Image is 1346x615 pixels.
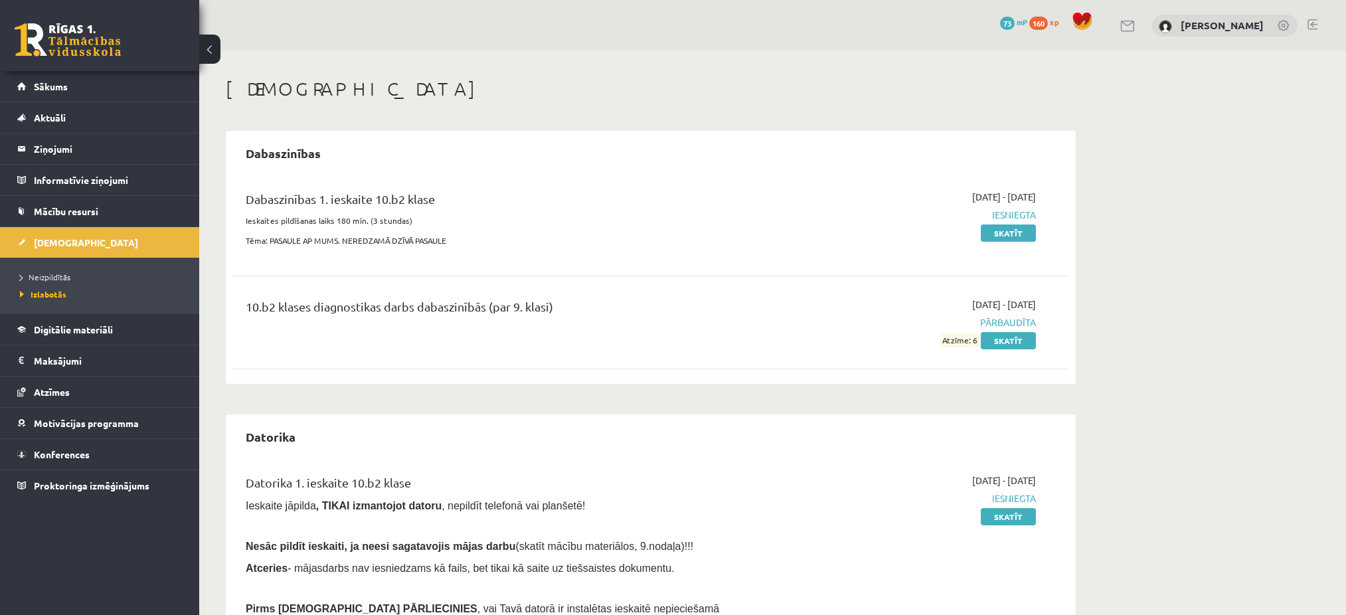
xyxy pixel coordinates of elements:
[940,333,979,347] span: Atzīme: 6
[981,332,1036,349] a: Skatīt
[246,215,766,226] p: Ieskaites pildīšanas laiks 180 min. (3 stundas)
[1017,17,1027,27] span: mP
[232,137,334,169] h2: Dabaszinības
[20,272,70,282] span: Neizpildītās
[20,288,186,300] a: Izlabotās
[17,439,183,470] a: Konferences
[17,165,183,195] a: Informatīvie ziņojumi
[1050,17,1058,27] span: xp
[17,196,183,226] a: Mācību resursi
[34,480,149,491] span: Proktoringa izmēģinājums
[981,508,1036,525] a: Skatīt
[232,421,309,452] h2: Datorika
[34,448,90,460] span: Konferences
[972,298,1036,311] span: [DATE] - [DATE]
[17,102,183,133] a: Aktuāli
[17,227,183,258] a: [DEMOGRAPHIC_DATA]
[246,190,766,215] div: Dabaszinības 1. ieskaite 10.b2 klase
[246,563,288,574] b: Atceries
[17,314,183,345] a: Digitālie materiāli
[1181,19,1264,32] a: [PERSON_NAME]
[981,224,1036,242] a: Skatīt
[17,71,183,102] a: Sākums
[246,474,766,498] div: Datorika 1. ieskaite 10.b2 klase
[515,541,693,552] span: (skatīt mācību materiālos, 9.nodaļa)!!!
[246,541,515,552] span: Nesāc pildīt ieskaiti, ja neesi sagatavojis mājas darbu
[20,271,186,283] a: Neizpildītās
[34,345,183,376] legend: Maksājumi
[17,470,183,501] a: Proktoringa izmēģinājums
[972,190,1036,204] span: [DATE] - [DATE]
[34,323,113,335] span: Digitālie materiāli
[34,133,183,164] legend: Ziņojumi
[786,208,1036,222] span: Iesniegta
[17,408,183,438] a: Motivācijas programma
[786,491,1036,505] span: Iesniegta
[246,500,585,511] span: Ieskaite jāpilda , nepildīt telefonā vai planšetē!
[15,23,121,56] a: Rīgas 1. Tālmācības vidusskola
[34,165,183,195] legend: Informatīvie ziņojumi
[34,80,68,92] span: Sākums
[316,500,442,511] b: , TIKAI izmantojot datoru
[1159,20,1172,33] img: Kamilla Volkova
[34,205,98,217] span: Mācību resursi
[20,289,66,300] span: Izlabotās
[226,78,1076,100] h1: [DEMOGRAPHIC_DATA]
[34,236,138,248] span: [DEMOGRAPHIC_DATA]
[34,112,66,124] span: Aktuāli
[246,603,477,614] span: Pirms [DEMOGRAPHIC_DATA] PĀRLIECINIES
[34,386,70,398] span: Atzīmes
[34,417,139,429] span: Motivācijas programma
[17,133,183,164] a: Ziņojumi
[17,377,183,407] a: Atzīmes
[1000,17,1027,27] a: 73 mP
[246,563,675,574] span: - mājasdarbs nav iesniedzams kā fails, bet tikai kā saite uz tiešsaistes dokumentu.
[1029,17,1048,30] span: 160
[786,315,1036,329] span: Pārbaudīta
[1000,17,1015,30] span: 73
[246,234,766,246] p: Tēma: PASAULE AP MUMS. NEREDZAMĀ DZĪVĀ PASAULE
[972,474,1036,487] span: [DATE] - [DATE]
[1029,17,1065,27] a: 160 xp
[246,298,766,322] div: 10.b2 klases diagnostikas darbs dabaszinībās (par 9. klasi)
[17,345,183,376] a: Maksājumi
